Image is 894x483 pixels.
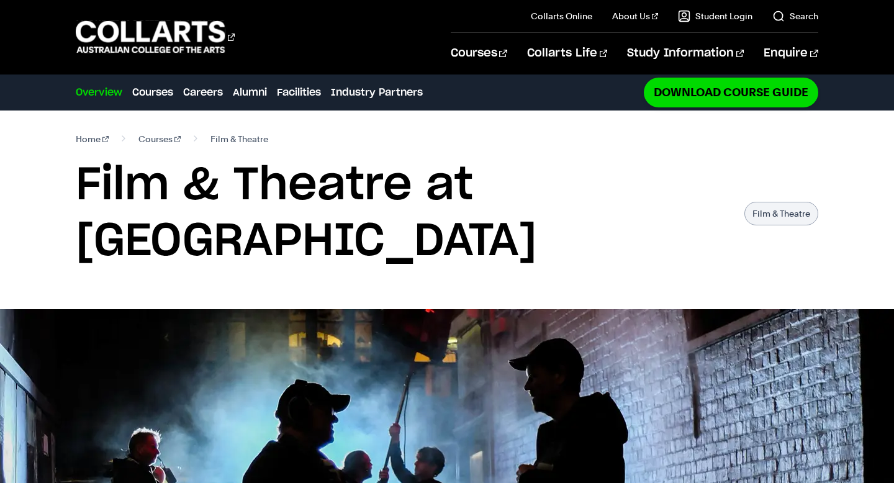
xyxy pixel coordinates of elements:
a: About Us [612,10,658,22]
a: Download Course Guide [644,78,818,107]
div: Go to homepage [76,19,235,55]
a: Facilities [277,85,321,100]
a: Courses [138,130,181,148]
p: Film & Theatre [744,202,818,225]
a: Search [772,10,818,22]
a: Collarts Online [531,10,592,22]
h1: Film & Theatre at [GEOGRAPHIC_DATA] [76,158,731,269]
a: Courses [132,85,173,100]
a: Careers [183,85,223,100]
a: Enquire [764,33,818,74]
a: Collarts Life [527,33,607,74]
a: Overview [76,85,122,100]
span: Film & Theatre [210,130,268,148]
a: Industry Partners [331,85,423,100]
a: Study Information [627,33,744,74]
a: Student Login [678,10,752,22]
a: Home [76,130,109,148]
a: Courses [451,33,507,74]
a: Alumni [233,85,267,100]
